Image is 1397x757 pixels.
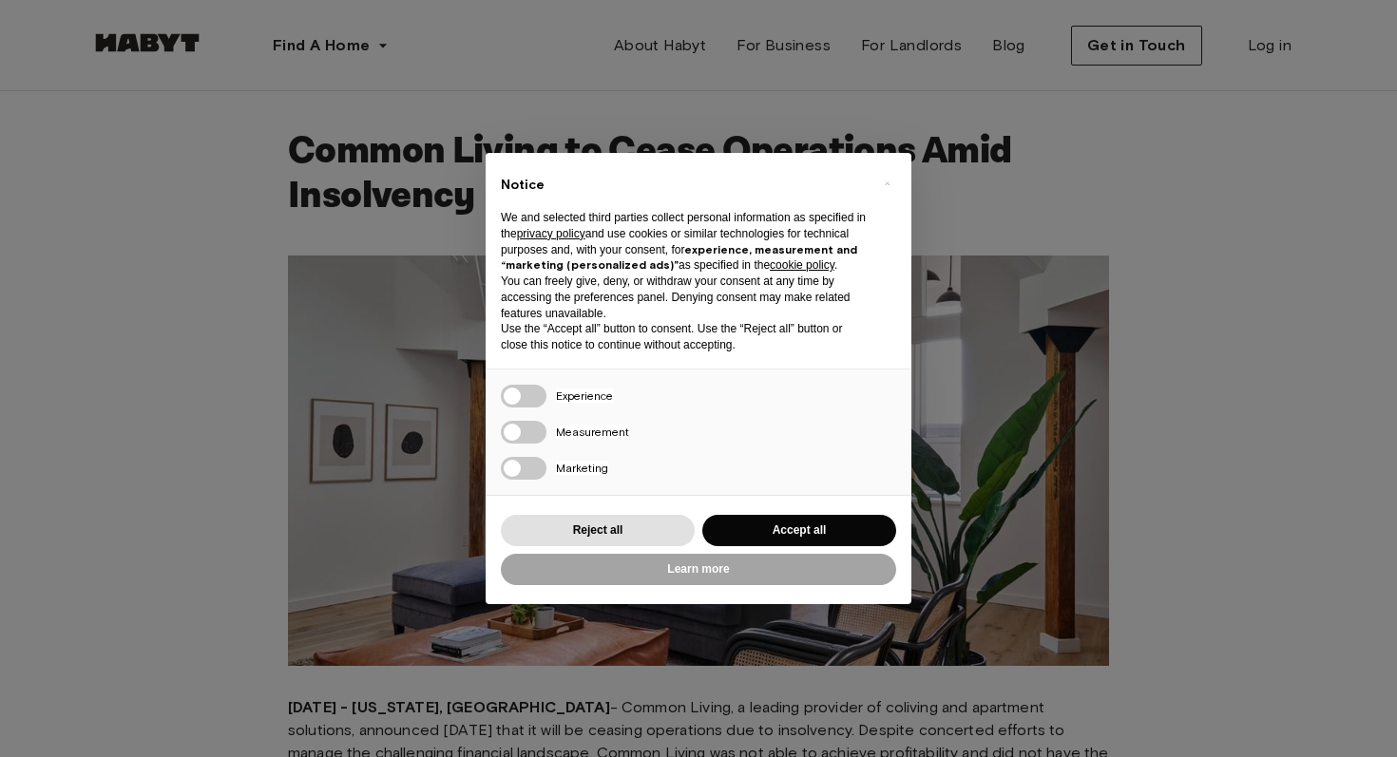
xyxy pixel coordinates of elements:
[702,515,896,546] button: Accept all
[517,227,585,240] a: privacy policy
[556,461,608,475] span: Marketing
[501,515,695,546] button: Reject all
[501,176,866,195] h2: Notice
[556,425,629,439] span: Measurement
[501,321,866,353] p: Use the “Accept all” button to consent. Use the “Reject all” button or close this notice to conti...
[884,172,890,195] span: ×
[501,554,896,585] button: Learn more
[871,168,902,199] button: Close this notice
[501,274,866,321] p: You can freely give, deny, or withdraw your consent at any time by accessing the preferences pane...
[501,210,866,274] p: We and selected third parties collect personal information as specified in the and use cookies or...
[770,258,834,272] a: cookie policy
[501,242,857,273] strong: experience, measurement and “marketing (personalized ads)”
[556,388,613,403] span: Experience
